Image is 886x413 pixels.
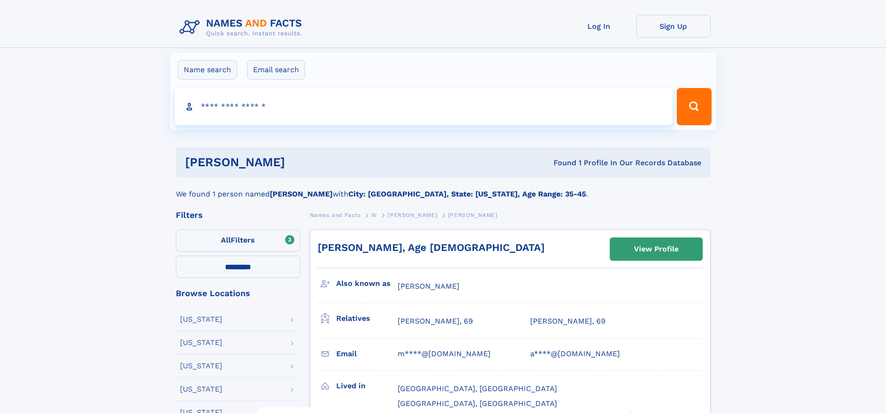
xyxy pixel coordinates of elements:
[348,190,586,198] b: City: [GEOGRAPHIC_DATA], State: [US_STATE], Age Range: 35-45
[398,282,460,291] span: [PERSON_NAME]
[336,378,398,394] h3: Lived in
[180,316,222,323] div: [US_STATE]
[448,212,498,218] span: [PERSON_NAME]
[371,209,377,221] a: W
[530,316,606,326] a: [PERSON_NAME], 69
[180,339,222,346] div: [US_STATE]
[180,386,222,393] div: [US_STATE]
[221,236,231,244] span: All
[562,15,636,38] a: Log In
[371,212,377,218] span: W
[176,230,300,252] label: Filters
[310,209,361,221] a: Names and Facts
[247,60,305,80] label: Email search
[336,276,398,291] h3: Also known as
[175,88,673,125] input: search input
[176,289,300,298] div: Browse Locations
[318,242,545,253] a: [PERSON_NAME], Age [DEMOGRAPHIC_DATA]
[398,384,557,393] span: [GEOGRAPHIC_DATA], [GEOGRAPHIC_DATA]
[180,362,222,370] div: [US_STATE]
[636,15,711,38] a: Sign Up
[419,158,701,168] div: Found 1 Profile In Our Records Database
[634,238,679,260] div: View Profile
[398,316,473,326] a: [PERSON_NAME], 69
[336,311,398,326] h3: Relatives
[178,60,237,80] label: Name search
[185,156,420,168] h1: [PERSON_NAME]
[610,238,702,260] a: View Profile
[176,15,310,40] img: Logo Names and Facts
[176,177,711,200] div: We found 1 person named with .
[336,346,398,362] h3: Email
[398,399,557,408] span: [GEOGRAPHIC_DATA], [GEOGRAPHIC_DATA]
[270,190,333,198] b: [PERSON_NAME]
[677,88,711,125] button: Search Button
[387,212,437,218] span: [PERSON_NAME]
[176,211,300,219] div: Filters
[387,209,437,221] a: [PERSON_NAME]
